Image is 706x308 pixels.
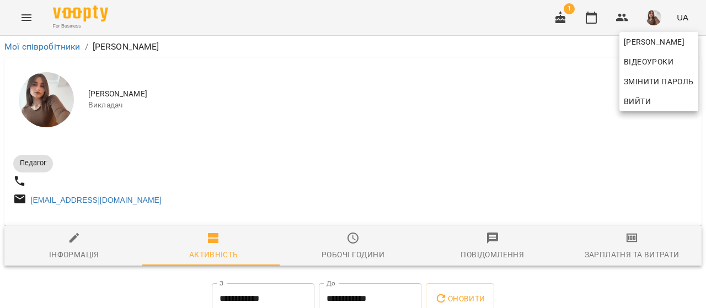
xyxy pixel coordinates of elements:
span: Змінити пароль [624,75,694,88]
a: [PERSON_NAME] [619,32,698,52]
button: Вийти [619,91,698,111]
span: [PERSON_NAME] [624,35,694,48]
span: Вийти [624,95,651,108]
span: Відеоуроки [624,55,673,68]
a: Змінити пароль [619,72,698,91]
a: Відеоуроки [619,52,678,72]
